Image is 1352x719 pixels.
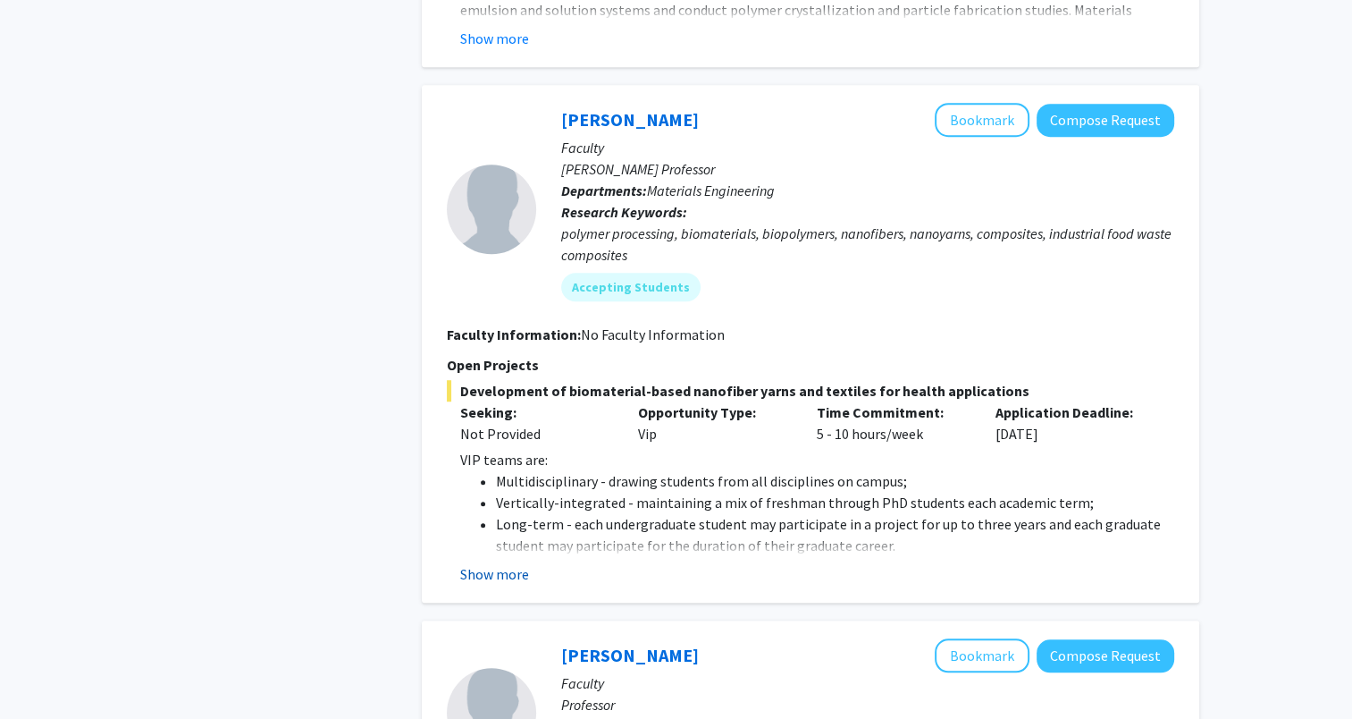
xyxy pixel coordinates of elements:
[460,563,529,585] button: Show more
[625,402,803,444] div: Vip
[561,158,1174,180] p: [PERSON_NAME] Professor
[561,137,1174,158] p: Faculty
[561,203,687,221] b: Research Keywords:
[447,354,1174,376] p: Open Projects
[496,470,1174,492] li: Multidisciplinary - drawing students from all disciplines on campus;
[561,694,1174,715] p: Professor
[561,273,701,301] mat-chip: Accepting Students
[561,223,1174,266] div: polymer processing, biomaterials, biopolymers, nanofibers, nanoyarns, composites, industrial food...
[935,103,1029,137] button: Add Caroline Schauer to Bookmarks
[561,644,699,666] a: [PERSON_NAME]
[460,423,612,444] div: Not Provided
[1037,104,1174,137] button: Compose Request to Caroline Schauer
[561,108,699,131] a: [PERSON_NAME]
[982,402,1161,444] div: [DATE]
[647,182,775,199] span: Materials Engineering
[460,28,529,49] button: Show more
[460,402,612,423] p: Seeking:
[447,326,581,343] b: Faculty Information:
[13,639,76,706] iframe: Chat
[817,402,969,423] p: Time Commitment:
[1037,639,1174,672] button: Compose Request to Antonios Zavaliangos
[460,449,1174,470] p: VIP teams are:
[995,402,1147,423] p: Application Deadline:
[561,672,1174,694] p: Faculty
[638,402,790,423] p: Opportunity Type:
[496,513,1174,556] li: Long-term - each undergraduate student may participate in a project for up to three years and eac...
[935,639,1029,672] button: Add Antonios Zavaliangos to Bookmarks
[447,380,1174,402] span: Development of biomaterial-based nanofiber yarns and textiles for health applications
[561,182,647,199] b: Departments:
[496,492,1174,513] li: Vertically-integrated - maintaining a mix of freshman through PhD students each academic term;
[581,326,725,343] span: No Faculty Information
[803,402,982,444] div: 5 - 10 hours/week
